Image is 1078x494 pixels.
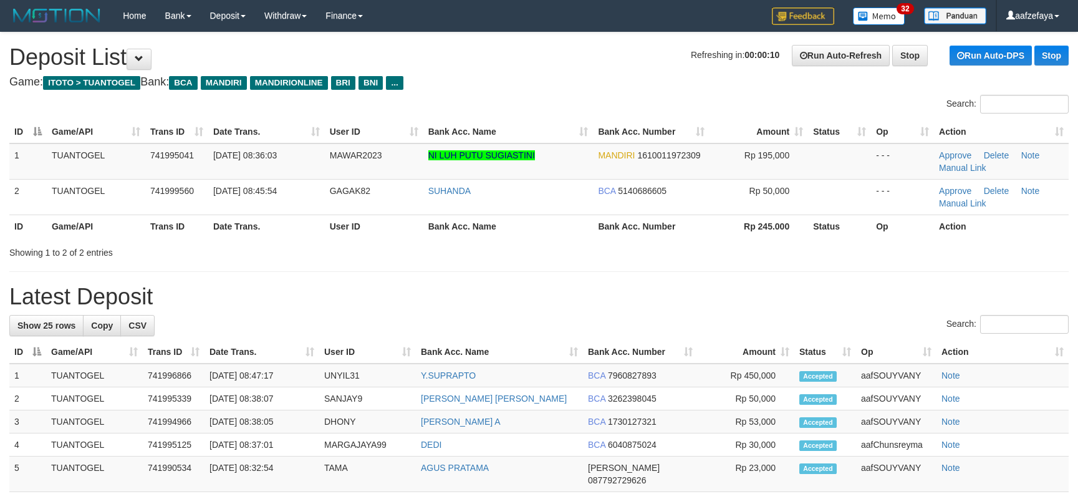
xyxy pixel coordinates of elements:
[939,186,971,196] a: Approve
[946,315,1069,334] label: Search:
[83,315,121,336] a: Copy
[608,370,657,380] span: Copy 7960827893 to clipboard
[359,76,383,90] span: BNI
[9,315,84,336] a: Show 25 rows
[47,143,145,180] td: TUANTOGEL
[421,440,441,450] a: DEDI
[856,364,936,387] td: aafSOUYVANY
[9,6,104,25] img: MOTION_logo.png
[143,341,205,364] th: Trans ID: activate to sort column ascending
[698,457,794,492] td: Rp 23,000
[799,417,837,428] span: Accepted
[208,215,325,238] th: Date Trans.
[325,215,423,238] th: User ID
[941,440,960,450] a: Note
[47,179,145,215] td: TUANTOGEL
[698,410,794,433] td: Rp 53,000
[792,45,890,66] a: Run Auto-Refresh
[205,457,319,492] td: [DATE] 08:32:54
[145,120,208,143] th: Trans ID: activate to sort column ascending
[9,241,440,259] div: Showing 1 to 2 of 2 entries
[428,186,471,196] a: SUHANDA
[808,120,871,143] th: Status: activate to sort column ascending
[319,457,416,492] td: TAMA
[150,186,194,196] span: 741999560
[213,186,277,196] span: [DATE] 08:45:54
[43,76,140,90] span: ITOTO > TUANTOGEL
[593,215,710,238] th: Bank Acc. Number
[871,143,934,180] td: - - -
[421,394,567,404] a: [PERSON_NAME] [PERSON_NAME]
[213,150,277,160] span: [DATE] 08:36:03
[319,364,416,387] td: UNYIL31
[143,364,205,387] td: 741996866
[9,45,1069,70] h1: Deposit List
[17,321,75,331] span: Show 25 rows
[330,186,370,196] span: GAGAK82
[205,387,319,410] td: [DATE] 08:38:07
[46,341,143,364] th: Game/API: activate to sort column ascending
[772,7,834,25] img: Feedback.jpg
[386,76,403,90] span: ...
[91,321,113,331] span: Copy
[691,50,779,60] span: Refreshing in:
[331,76,355,90] span: BRI
[169,76,197,90] span: BCA
[799,440,837,451] span: Accepted
[421,370,476,380] a: Y.SUPRAPTO
[608,440,657,450] span: Copy 6040875024 to clipboard
[856,341,936,364] th: Op: activate to sort column ascending
[201,76,247,90] span: MANDIRI
[421,417,501,427] a: [PERSON_NAME] A
[856,387,936,410] td: aafSOUYVANY
[9,179,47,215] td: 2
[794,341,856,364] th: Status: activate to sort column ascending
[205,341,319,364] th: Date Trans.: activate to sort column ascending
[319,341,416,364] th: User ID: activate to sort column ascending
[941,370,960,380] a: Note
[46,364,143,387] td: TUANTOGEL
[208,120,325,143] th: Date Trans.: activate to sort column ascending
[205,364,319,387] td: [DATE] 08:47:17
[939,150,971,160] a: Approve
[325,120,423,143] th: User ID: activate to sort column ascending
[618,186,667,196] span: Copy 5140686605 to clipboard
[593,120,710,143] th: Bank Acc. Number: activate to sort column ascending
[143,410,205,433] td: 741994966
[939,198,986,208] a: Manual Link
[143,457,205,492] td: 741990534
[799,394,837,405] span: Accepted
[150,150,194,160] span: 741995041
[1034,46,1069,65] a: Stop
[698,387,794,410] td: Rp 50,000
[941,394,960,404] a: Note
[941,463,960,473] a: Note
[428,150,535,160] a: NI LUH PUTU SUGIASTINI
[984,150,1009,160] a: Delete
[744,50,779,60] strong: 00:00:10
[710,120,808,143] th: Amount: activate to sort column ascending
[588,440,605,450] span: BCA
[939,163,986,173] a: Manual Link
[47,215,145,238] th: Game/API
[588,370,605,380] span: BCA
[598,150,635,160] span: MANDIRI
[46,410,143,433] td: TUANTOGEL
[808,215,871,238] th: Status
[892,45,928,66] a: Stop
[9,215,47,238] th: ID
[637,150,700,160] span: Copy 1610011972309 to clipboard
[934,215,1069,238] th: Action
[710,215,808,238] th: Rp 245.000
[936,341,1069,364] th: Action: activate to sort column ascending
[799,463,837,474] span: Accepted
[205,410,319,433] td: [DATE] 08:38:05
[416,341,583,364] th: Bank Acc. Name: activate to sort column ascending
[871,179,934,215] td: - - -
[46,387,143,410] td: TUANTOGEL
[980,315,1069,334] input: Search:
[9,364,46,387] td: 1
[319,433,416,457] td: MARGAJAYA99
[47,120,145,143] th: Game/API: activate to sort column ascending
[128,321,147,331] span: CSV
